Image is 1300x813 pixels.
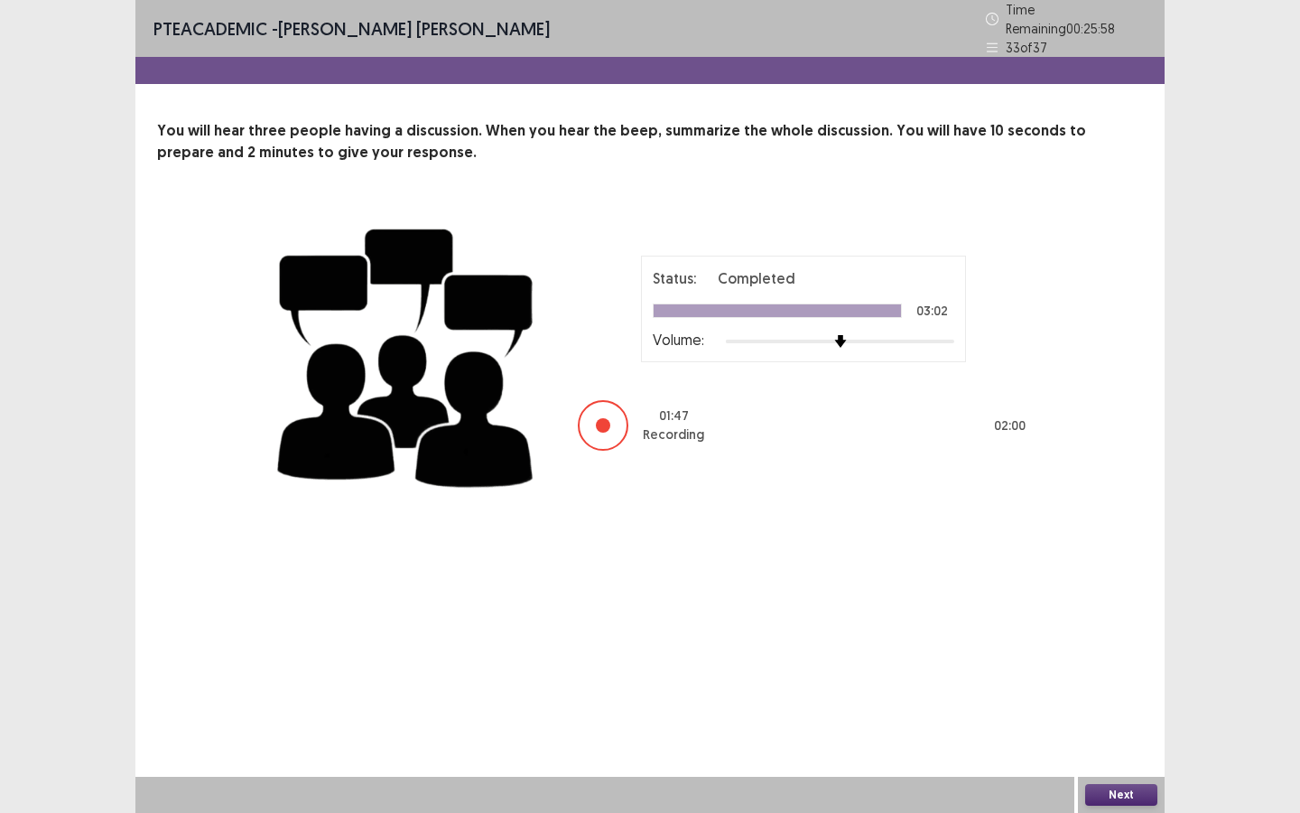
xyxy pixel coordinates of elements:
img: arrow-thumb [834,335,847,348]
p: - [PERSON_NAME] [PERSON_NAME] [153,15,550,42]
button: Next [1085,784,1157,806]
span: PTE academic [153,17,267,40]
p: 02 : 00 [994,416,1026,435]
p: Recording [643,425,704,444]
p: Volume: [653,329,704,350]
p: 33 of 37 [1006,38,1047,57]
p: 01 : 47 [659,406,689,425]
p: You will hear three people having a discussion. When you hear the beep, summarize the whole discu... [157,120,1143,164]
p: 03:02 [916,304,948,317]
img: group-discussion [271,207,542,502]
p: Status: [653,267,696,289]
p: Completed [718,267,795,289]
